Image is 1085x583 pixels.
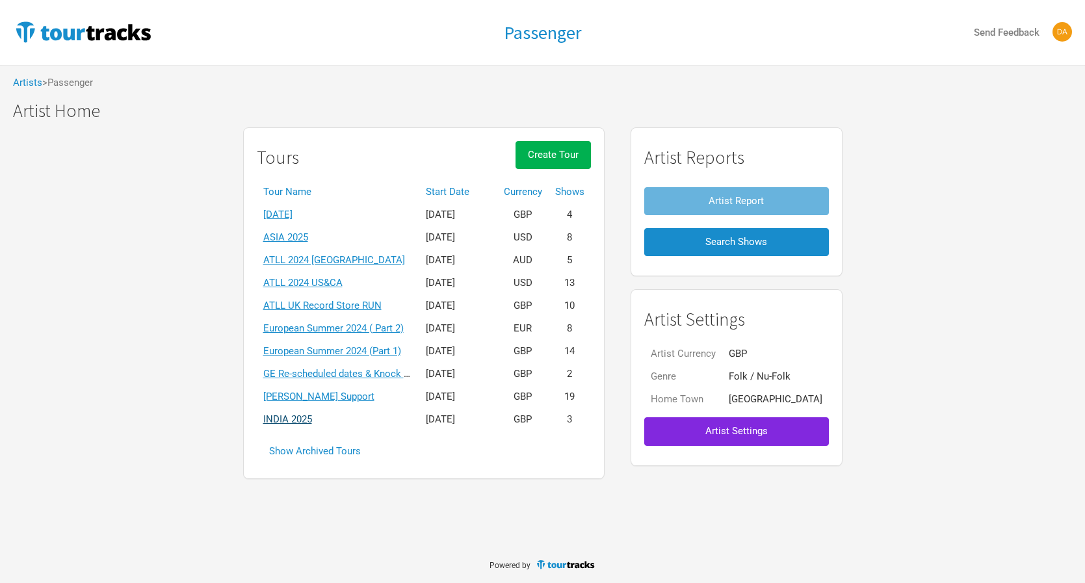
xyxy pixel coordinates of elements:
td: 8 [549,317,591,340]
td: GBP [497,385,549,408]
a: ATLL UK Record Store RUN [263,300,382,311]
h1: Artist Home [13,101,1085,121]
h1: Artist Settings [644,309,829,330]
img: TourTracks [536,559,595,570]
button: Create Tour [516,141,591,169]
td: [DATE] [419,249,497,272]
td: [DATE] [419,294,497,317]
a: Artist Settings [644,411,829,452]
a: Search Shows [644,222,829,263]
h1: Artist Reports [644,148,829,168]
button: Artist Report [644,187,829,215]
td: 10 [549,294,591,317]
td: [DATE] [419,272,497,294]
td: GBP [497,340,549,363]
th: Currency [497,181,549,203]
th: Start Date [419,181,497,203]
td: 5 [549,249,591,272]
td: [DATE] [419,408,497,431]
td: Artist Currency [644,343,722,365]
td: [DATE] [419,226,497,249]
button: Search Shows [644,228,829,256]
td: Home Town [644,388,722,411]
button: Show Archived Tours [257,437,373,465]
td: [DATE] [419,363,497,385]
a: ATLL 2024 US&CA [263,277,343,289]
td: Genre [644,365,722,388]
a: Artists [13,77,42,88]
th: Shows [549,181,591,203]
td: GBP [497,408,549,431]
td: [DATE] [419,203,497,226]
td: GBP [722,343,829,365]
td: [DATE] [419,385,497,408]
a: Passenger [504,23,582,43]
span: Search Shows [705,236,767,248]
img: Dan [1052,22,1072,42]
td: 13 [549,272,591,294]
h1: Tours [257,148,299,168]
td: 19 [549,385,591,408]
a: GE Re-scheduled dates & Knock on costs [263,368,442,380]
span: Create Tour [528,149,579,161]
span: Artist Report [709,195,764,207]
th: Tour Name [257,181,419,203]
td: 3 [549,408,591,431]
td: [DATE] [419,317,497,340]
span: > Passenger [42,78,93,88]
td: 2 [549,363,591,385]
td: [DATE] [419,340,497,363]
td: AUD [497,249,549,272]
td: EUR [497,317,549,340]
a: ASIA 2025 [263,231,308,243]
a: European Summer 2024 (Part 1) [263,345,401,357]
td: USD [497,272,549,294]
td: Folk / Nu-Folk [722,365,829,388]
a: ATLL 2024 [GEOGRAPHIC_DATA] [263,254,405,266]
span: Artist Settings [705,425,768,437]
td: GBP [497,294,549,317]
td: GBP [497,363,549,385]
td: GBP [497,203,549,226]
a: European Summer 2024 ( Part 2) [263,322,404,334]
td: 4 [549,203,591,226]
h1: Passenger [504,21,582,44]
a: Artist Report [644,181,829,222]
a: Create Tour [516,141,591,181]
a: [DATE] [263,209,293,220]
a: INDIA 2025 [263,413,312,425]
img: TourTracks [13,19,153,45]
td: [GEOGRAPHIC_DATA] [722,388,829,411]
td: 14 [549,340,591,363]
td: USD [497,226,549,249]
strong: Send Feedback [974,27,1039,38]
td: 8 [549,226,591,249]
span: Powered by [490,561,530,570]
button: Artist Settings [644,417,829,445]
a: [PERSON_NAME] Support [263,391,374,402]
